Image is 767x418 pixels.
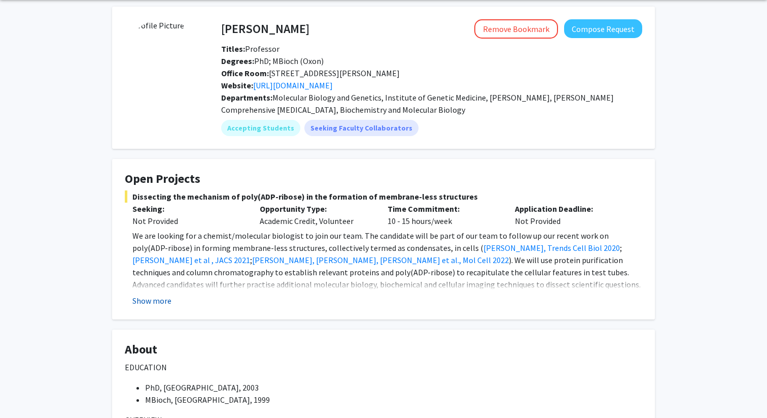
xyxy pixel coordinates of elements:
[221,19,309,38] h4: [PERSON_NAME]
[380,203,507,227] div: 10 - 15 hours/week
[474,19,558,39] button: Remove Bookmark
[507,203,635,227] div: Not Provided
[221,56,254,66] b: Degrees:
[221,92,272,103] b: Departments:
[145,395,270,405] span: MBioch, [GEOGRAPHIC_DATA], 1999
[132,203,245,215] p: Seeking:
[221,56,324,66] span: PhD; MBioch (Oxon)
[252,255,509,265] a: [PERSON_NAME], [PERSON_NAME], [PERSON_NAME] et al., Mol Cell 2022
[260,203,372,215] p: Opportunity Type:
[304,120,419,136] mat-chip: Seeking Faculty Collaborators
[145,382,259,393] span: PhD, [GEOGRAPHIC_DATA], 2003
[515,203,627,215] p: Application Deadline:
[125,19,201,95] img: Profile Picture
[564,19,642,38] button: Compose Request to Anthony K. L. Leung
[125,172,642,186] h4: Open Projects
[221,120,300,136] mat-chip: Accepting Students
[221,92,614,115] span: Molecular Biology and Genetics, Institute of Genetic Medicine, [PERSON_NAME], [PERSON_NAME] Compr...
[221,68,269,78] b: Office Room:
[221,44,245,54] b: Titles:
[132,230,642,291] p: We are looking for a chemist/molecular biologist to join our team. The candidate will be part of ...
[132,215,245,227] div: Not Provided
[252,203,379,227] div: Academic Credit, Volunteer
[125,190,642,203] span: Dissecting the mechanism of poly(ADP-ribose) in the formation of membrane-less structures
[221,68,400,78] span: [STREET_ADDRESS][PERSON_NAME]
[221,80,253,90] b: Website:
[132,255,250,265] a: [PERSON_NAME] et al , JACS 2021
[221,44,280,54] span: Professor
[253,80,333,90] a: Opens in a new tab
[8,372,43,410] iframe: Chat
[132,295,171,307] button: Show more
[388,203,500,215] p: Time Commitment:
[125,361,642,373] p: EDUCATION
[483,243,620,253] a: [PERSON_NAME], Trends Cell Biol 2020
[125,342,642,357] h4: About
